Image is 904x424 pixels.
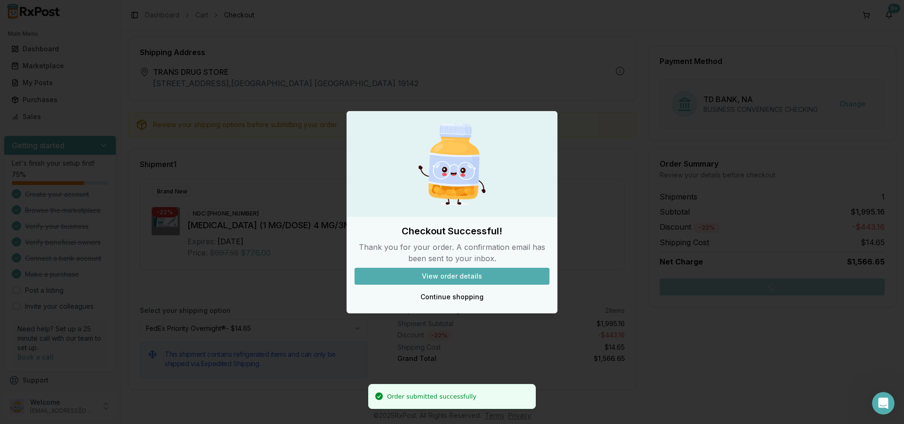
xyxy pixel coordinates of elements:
[355,241,549,264] p: Thank you for your order. A confirmation email has been sent to your inbox.
[355,288,549,305] button: Continue shopping
[872,392,895,415] iframe: Intercom live chat
[407,119,497,209] img: Happy Pill Bottle
[355,268,549,285] button: View order details
[355,224,549,238] h2: Checkout Successful!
